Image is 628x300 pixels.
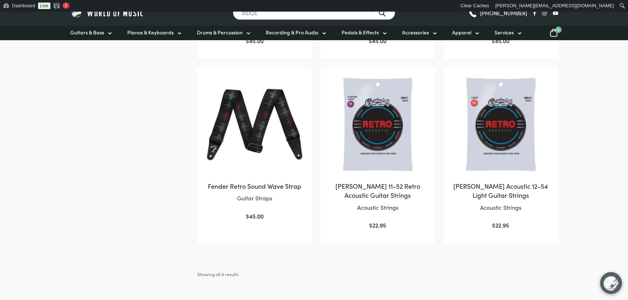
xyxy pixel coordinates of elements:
[451,203,550,212] p: Acoustic Strings
[328,75,427,174] img: Martin 11-52 Retro Acoustic Guitar Strings
[495,29,514,36] span: Services
[328,182,427,200] h2: [PERSON_NAME] 11-52 Retro Acoustic Guitar Strings
[492,37,509,45] bdi: 45.00
[342,29,379,36] span: Pedals & Effects
[492,37,495,45] span: $
[492,221,495,229] span: $
[555,26,562,33] span: 0
[468,8,527,18] a: [PHONE_NUMBER]
[204,182,304,191] h2: Fender Retro Sound Wave Strap
[452,29,471,36] span: Apparel
[369,221,386,229] bdi: 22.95
[38,3,50,9] a: Live
[197,29,243,36] span: Drums & Percussion
[369,221,372,229] span: $
[204,193,304,203] p: Guitar Straps
[204,75,304,221] a: Fender Retro Sound Wave StrapGuitar Straps $45.00
[65,3,67,8] span: 3
[70,29,104,36] span: Guitars & Bass
[127,29,174,36] span: Pianos & Keyboards
[451,75,550,230] a: [PERSON_NAME] Acoustic 12-54 Light Guitar StringsAcoustic Strings $22.95
[266,29,318,36] span: Recording & Pro Audio
[402,29,429,36] span: Accessories
[595,267,628,300] iframe: Chat with our support team
[70,7,145,18] img: World of Music
[480,10,527,16] span: [PHONE_NUMBER]
[451,75,550,174] img: Martin Retro Acoustic 12-54 Light Guitar Strings
[233,6,395,20] input: Search for a product ...
[204,75,304,174] img: Fender Retro Sound Wave Strap
[246,37,249,45] span: $
[328,75,427,230] a: [PERSON_NAME] 11-52 Retro Acoustic Guitar StringsAcoustic Strings $22.95
[451,182,550,200] h2: [PERSON_NAME] Acoustic 12-54 Light Guitar Strings
[197,269,238,279] p: Showing all 6 results
[246,212,249,220] span: $
[328,203,427,212] p: Acoustic Strings
[492,221,509,229] bdi: 22.95
[369,37,372,45] span: $
[246,212,264,220] bdi: 45.00
[369,37,387,45] bdi: 45.00
[246,37,264,45] bdi: 45.00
